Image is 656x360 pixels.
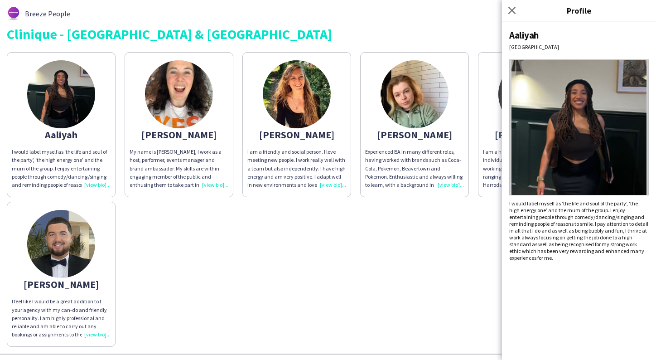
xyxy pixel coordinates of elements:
div: Aaliyah [12,131,111,139]
div: [PERSON_NAME] [12,280,111,288]
div: [PERSON_NAME] [247,131,346,139]
div: I would label myself as ‘the life and soul of the party’, ‘the high energy one’ and the mum of th... [12,148,111,189]
div: My name is [PERSON_NAME], I work as a host, performer, events manager and brand ambassador. My sk... [130,148,228,189]
div: [PERSON_NAME] [483,131,582,139]
img: thumb-68a764dc44ec9.jpeg [145,60,213,128]
img: thumb-65037ebc67093.jpg [381,60,449,128]
div: I would label myself as ‘the life and soul of the party’, ‘the high energy one’ and the mum of th... [509,200,649,261]
img: thumb-684359c286def.png [498,60,566,128]
img: thumb-62876bd588459.png [7,7,20,20]
div: Aaliyah [509,29,649,41]
img: Crew avatar or photo [509,59,649,195]
img: thumb-6691183c8461b.png [27,60,95,128]
div: [PERSON_NAME] [130,131,228,139]
div: Experienced BA in many different roles, having worked with brands such as Coca-Cola, Pokemon, Bea... [365,148,464,189]
img: thumb-61f1759cb4e20.jpeg [27,210,95,278]
div: [GEOGRAPHIC_DATA] [509,44,649,50]
div: I am a friendly and social person. I love meeting new people. I work really well with a team but ... [247,148,346,189]
div: I feel like I would be a great addition to t your agency with my can-do and friendly personality.... [12,297,111,339]
div: I am a hardworking, well-experienced individual. I have years of experience working in luxury ret... [483,148,582,189]
div: [PERSON_NAME] [365,131,464,139]
span: Breeze People [25,10,70,18]
div: Clinique - [GEOGRAPHIC_DATA] & [GEOGRAPHIC_DATA] [7,27,649,41]
img: thumb-66ef193128407.jpeg [263,60,331,128]
h3: Profile [502,5,656,16]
